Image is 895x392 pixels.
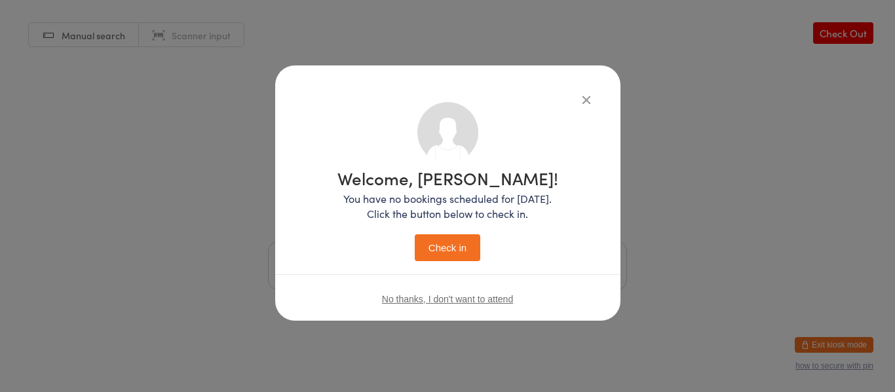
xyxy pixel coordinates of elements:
[417,102,478,163] img: no_photo.png
[337,191,558,221] p: You have no bookings scheduled for [DATE]. Click the button below to check in.
[382,294,513,304] button: No thanks, I don't want to attend
[337,169,558,187] h1: Welcome, [PERSON_NAME]!
[415,234,480,261] button: Check in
